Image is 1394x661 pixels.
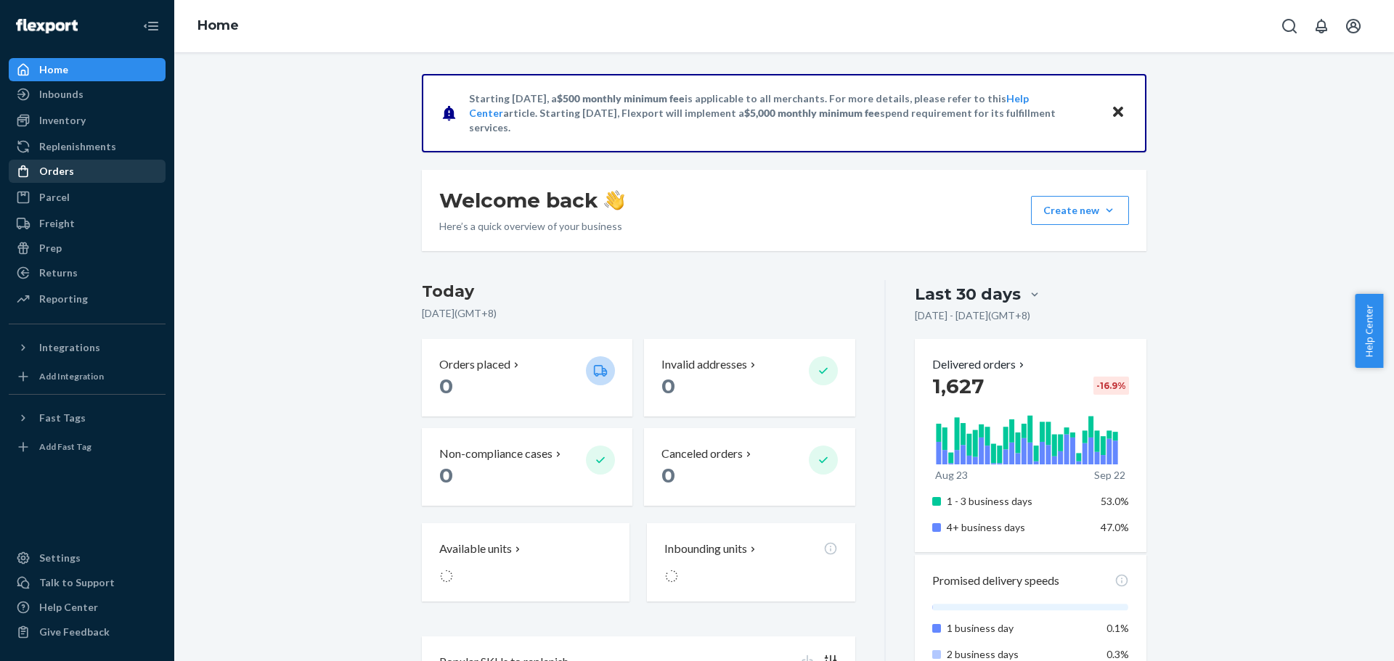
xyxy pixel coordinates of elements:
a: Orders [9,160,166,183]
button: Canceled orders 0 [644,428,855,506]
div: -16.9 % [1093,377,1129,395]
p: Canceled orders [661,446,743,462]
span: 0 [661,374,675,398]
div: Replenishments [39,139,116,154]
a: Inventory [9,109,166,132]
a: Freight [9,212,166,235]
p: Non-compliance cases [439,446,553,462]
div: Last 30 days [915,283,1021,305]
a: Home [197,17,239,33]
button: Orders placed 0 [422,339,632,416]
a: Help Center [9,596,166,619]
a: Add Fast Tag [9,435,166,459]
span: 0.3% [1106,648,1129,660]
a: Settings [9,546,166,570]
a: Prep [9,237,166,260]
a: Returns [9,261,166,284]
button: Open account menu [1339,12,1368,41]
p: Available units [439,541,512,557]
p: [DATE] - [DATE] ( GMT+8 ) [915,308,1030,323]
div: Add Integration [39,370,104,382]
button: Help Center [1355,294,1383,368]
span: 1,627 [932,374,984,398]
span: $500 monthly minimum fee [557,92,685,104]
span: 47.0% [1101,521,1129,533]
p: Starting [DATE], a is applicable to all merchants. For more details, please refer to this article... [469,91,1097,135]
div: Inbounds [39,87,83,102]
img: hand-wave emoji [604,190,624,210]
h3: Today [422,280,855,303]
button: Integrations [9,336,166,359]
button: Inbounding units [647,523,855,602]
button: Delivered orders [932,356,1027,373]
div: Add Fast Tag [39,440,91,453]
p: 1 - 3 business days [947,494,1090,509]
button: Create new [1031,196,1129,225]
div: Orders [39,164,74,178]
a: Replenishments [9,135,166,158]
p: Aug 23 [935,468,968,483]
div: Give Feedback [39,625,110,639]
span: 0 [661,463,675,488]
a: Parcel [9,186,166,209]
p: Invalid addresses [661,356,747,373]
p: 1 business day [947,621,1090,636]
div: Fast Tags [39,411,86,425]
img: Flexport logo [16,19,78,33]
button: Non-compliance cases 0 [422,428,632,506]
button: Open notifications [1307,12,1336,41]
button: Close [1109,102,1128,123]
button: Invalid addresses 0 [644,339,855,416]
p: 4+ business days [947,520,1090,535]
a: Add Integration [9,365,166,388]
a: Home [9,58,166,81]
div: Reporting [39,292,88,306]
div: Home [39,62,68,77]
button: Fast Tags [9,406,166,430]
span: 53.0% [1101,495,1129,507]
button: Close Navigation [136,12,166,41]
div: Prep [39,241,62,255]
p: Inbounding units [664,541,747,557]
button: Give Feedback [9,620,166,644]
div: Returns [39,266,78,280]
div: Freight [39,216,75,231]
ol: breadcrumbs [186,5,250,47]
button: Open Search Box [1275,12,1304,41]
p: [DATE] ( GMT+8 ) [422,306,855,321]
a: Talk to Support [9,571,166,594]
div: Settings [39,551,81,565]
button: Available units [422,523,629,602]
div: Parcel [39,190,70,205]
div: Integrations [39,340,100,355]
span: 0 [439,463,453,488]
span: 0 [439,374,453,398]
p: Promised delivery speeds [932,572,1059,589]
div: Inventory [39,113,86,128]
p: Sep 22 [1094,468,1125,483]
span: $5,000 monthly minimum fee [744,107,880,119]
div: Talk to Support [39,575,115,590]
a: Inbounds [9,83,166,106]
a: Reporting [9,287,166,311]
div: Help Center [39,600,98,615]
p: Orders placed [439,356,510,373]
span: 0.1% [1106,622,1129,634]
h1: Welcome back [439,187,624,213]
p: Here’s a quick overview of your business [439,219,624,234]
